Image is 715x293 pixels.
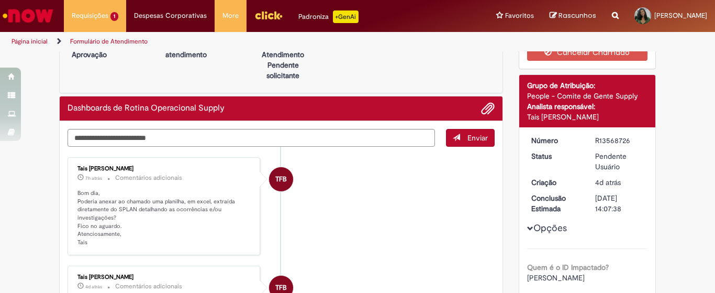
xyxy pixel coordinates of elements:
[134,10,207,21] span: Despesas Corporativas
[527,112,648,122] div: Tais [PERSON_NAME]
[481,102,495,115] button: Adicionar anexos
[85,175,102,181] time: 29/09/2025 10:02:41
[269,167,293,191] div: Tais Folhadella Barbosa Bellagamba
[70,37,148,46] a: Formulário de Atendimento
[527,273,585,283] span: [PERSON_NAME]
[85,284,102,290] span: 4d atrás
[254,7,283,23] img: click_logo_yellow_360x200.png
[85,175,102,181] span: 7h atrás
[72,10,108,21] span: Requisições
[523,193,588,214] dt: Conclusão Estimada
[523,135,588,146] dt: Número
[275,167,287,192] span: TFB
[1,5,55,26] img: ServiceNow
[550,11,596,21] a: Rascunhos
[527,91,648,101] div: People - Comite de Gente Supply
[467,133,488,143] span: Enviar
[595,178,621,187] span: 4d atrás
[110,12,118,21] span: 1
[595,178,621,187] time: 25/09/2025 21:34:22
[654,11,707,20] span: [PERSON_NAME]
[595,193,644,214] div: [DATE] 14:07:38
[527,263,609,272] b: Quem é o ID Impactado?
[85,284,102,290] time: 26/09/2025 10:07:38
[527,101,648,112] div: Analista responsável:
[77,166,252,172] div: Tais [PERSON_NAME]
[446,129,495,147] button: Enviar
[115,173,182,182] small: Comentários adicionais
[68,129,435,147] textarea: Digite sua mensagem aqui...
[523,151,588,161] dt: Status
[115,282,182,291] small: Comentários adicionais
[77,189,252,247] p: Bom dia, Poderia anexar ao chamado uma planilha, em excel, extraída diretamente do SPLAN detalhan...
[595,135,644,146] div: R13568726
[527,80,648,91] div: Grupo de Atribuição:
[333,10,359,23] p: +GenAi
[8,32,469,51] ul: Trilhas de página
[505,10,534,21] span: Favoritos
[558,10,596,20] span: Rascunhos
[298,10,359,23] div: Padroniza
[258,60,308,81] p: Pendente solicitante
[595,177,644,188] div: 25/09/2025 21:34:22
[77,274,252,280] div: Tais [PERSON_NAME]
[222,10,239,21] span: More
[68,104,225,113] h2: Dashboards de Rotina Operacional Supply Histórico de tíquete
[595,151,644,172] div: Pendente Usuário
[527,44,648,61] button: Cancelar Chamado
[12,37,48,46] a: Página inicial
[523,177,588,188] dt: Criação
